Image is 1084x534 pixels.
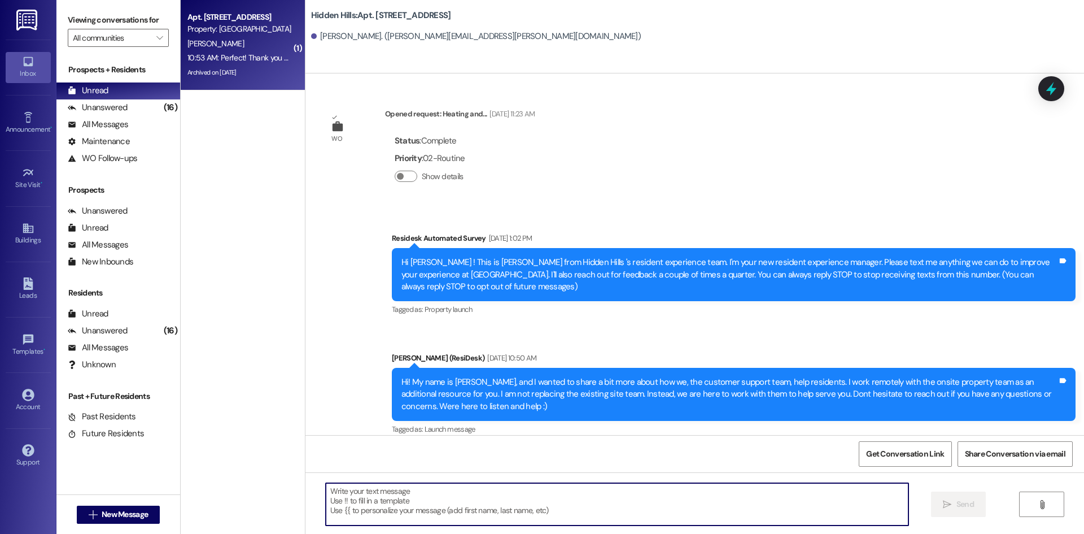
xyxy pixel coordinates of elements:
[50,124,52,132] span: •
[68,102,128,114] div: Unanswered
[56,287,180,299] div: Residents
[187,38,244,49] span: [PERSON_NAME]
[331,133,342,145] div: WO
[89,510,97,519] i: 
[68,428,144,440] div: Future Residents
[102,509,148,520] span: New Message
[385,108,535,124] div: Opened request: Heating and...
[161,99,180,116] div: (16)
[401,376,1057,413] div: Hi! My name is [PERSON_NAME], and I wanted to share a bit more about how we, the customer support...
[41,179,42,187] span: •
[311,10,451,21] b: Hidden Hills: Apt. [STREET_ADDRESS]
[943,500,951,509] i: 
[68,256,133,268] div: New Inbounds
[6,219,51,249] a: Buildings
[77,506,160,524] button: New Message
[6,441,51,471] a: Support
[395,132,468,150] div: : Complete
[68,411,136,423] div: Past Residents
[187,53,564,63] div: 10:53 AM: Perfect! Thank you so much for your quick response. They should arrive around 8:00 AM [...
[68,239,128,251] div: All Messages
[395,153,422,164] b: Priority
[859,441,951,467] button: Get Conversation Link
[161,322,180,340] div: (16)
[186,66,293,80] div: Archived on [DATE]
[68,342,128,354] div: All Messages
[68,153,137,164] div: WO Follow-ups
[958,441,1073,467] button: Share Conversation via email
[6,163,51,194] a: Site Visit •
[6,385,51,416] a: Account
[395,135,420,146] b: Status
[56,184,180,196] div: Prospects
[187,23,292,35] div: Property: [GEOGRAPHIC_DATA]
[43,346,45,354] span: •
[392,421,1076,437] div: Tagged as:
[68,11,169,29] label: Viewing conversations for
[425,305,472,314] span: Property launch
[422,171,464,183] label: Show details
[484,352,536,364] div: [DATE] 10:50 AM
[1038,500,1046,509] i: 
[956,498,974,510] span: Send
[56,64,180,76] div: Prospects + Residents
[392,301,1076,318] div: Tagged as:
[56,390,180,402] div: Past + Future Residents
[866,448,944,460] span: Get Conversation Link
[931,492,986,517] button: Send
[16,10,40,31] img: ResiDesk Logo
[425,424,475,434] span: Launch message
[68,325,128,337] div: Unanswered
[187,11,292,23] div: Apt. [STREET_ADDRESS]
[68,308,108,320] div: Unread
[401,257,1057,293] div: Hi [PERSON_NAME] ! This is [PERSON_NAME] from Hidden Hills 's resident experience team. I'm your ...
[6,52,51,83] a: Inbox
[487,108,535,120] div: [DATE] 11:23 AM
[395,150,468,167] div: : 02-Routine
[68,119,128,131] div: All Messages
[68,359,116,371] div: Unknown
[311,31,641,42] div: [PERSON_NAME]. ([PERSON_NAME][EMAIL_ADDRESS][PERSON_NAME][DOMAIN_NAME])
[6,274,51,305] a: Leads
[392,232,1076,248] div: Residesk Automated Survey
[68,222,108,234] div: Unread
[73,29,151,47] input: All communities
[68,85,108,97] div: Unread
[392,352,1076,368] div: [PERSON_NAME] (ResiDesk)
[6,330,51,361] a: Templates •
[156,33,163,42] i: 
[486,232,532,244] div: [DATE] 1:02 PM
[965,448,1065,460] span: Share Conversation via email
[68,205,128,217] div: Unanswered
[68,136,130,147] div: Maintenance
